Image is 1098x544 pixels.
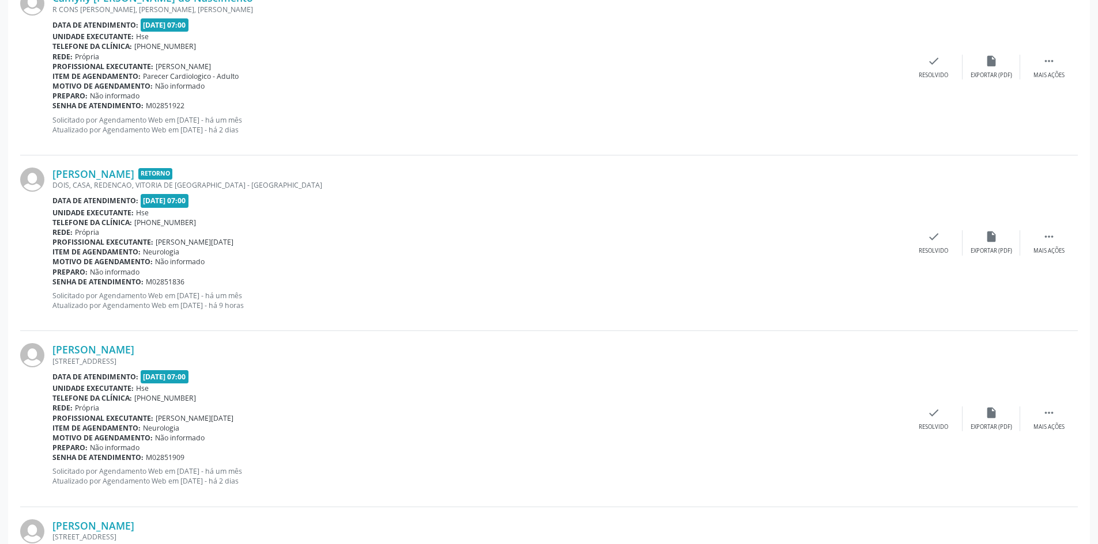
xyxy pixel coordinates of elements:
[146,452,184,462] span: M02851909
[141,194,189,207] span: [DATE] 07:00
[52,101,144,111] b: Senha de atendimento:
[927,406,940,419] i: check
[985,55,998,67] i: insert_drive_file
[52,218,132,227] b: Telefone da clínica:
[919,247,948,255] div: Resolvido
[52,532,905,542] div: [STREET_ADDRESS]
[1033,247,1065,255] div: Mais ações
[985,406,998,419] i: insert_drive_file
[20,519,44,543] img: img
[52,383,134,393] b: Unidade executante:
[75,227,99,237] span: Própria
[927,230,940,243] i: check
[52,423,141,433] b: Item de agendamento:
[1033,423,1065,431] div: Mais ações
[134,393,196,403] span: [PHONE_NUMBER]
[52,196,138,206] b: Data de atendimento:
[52,267,88,277] b: Preparo:
[52,277,144,287] b: Senha de atendimento:
[52,372,138,382] b: Data de atendimento:
[143,247,179,257] span: Neurologia
[90,91,139,101] span: Não informado
[138,168,172,180] span: Retorno
[156,413,233,423] span: [PERSON_NAME][DATE]
[136,208,149,218] span: Hse
[52,91,88,101] b: Preparo:
[927,55,940,67] i: check
[52,452,144,462] b: Senha de atendimento:
[52,433,153,443] b: Motivo de agendamento:
[1043,406,1055,419] i: 
[52,52,73,62] b: Rede:
[75,52,99,62] span: Própria
[52,343,134,356] a: [PERSON_NAME]
[971,247,1012,255] div: Exportar (PDF)
[90,267,139,277] span: Não informado
[141,18,189,32] span: [DATE] 07:00
[52,257,153,267] b: Motivo de agendamento:
[52,180,905,190] div: DOIS, CASA, REDENCAO, VITORIA DE [GEOGRAPHIC_DATA] - [GEOGRAPHIC_DATA]
[1033,71,1065,79] div: Mais ações
[136,32,149,41] span: Hse
[156,62,211,71] span: [PERSON_NAME]
[146,277,184,287] span: M02851836
[52,71,141,81] b: Item de agendamento:
[52,356,905,366] div: [STREET_ADDRESS]
[52,443,88,452] b: Preparo:
[20,168,44,192] img: img
[971,71,1012,79] div: Exportar (PDF)
[52,62,153,71] b: Profissional executante:
[52,32,134,41] b: Unidade executante:
[52,227,73,237] b: Rede:
[919,71,948,79] div: Resolvido
[155,81,205,91] span: Não informado
[136,383,149,393] span: Hse
[919,423,948,431] div: Resolvido
[971,423,1012,431] div: Exportar (PDF)
[155,257,205,267] span: Não informado
[52,237,153,247] b: Profissional executante:
[134,218,196,227] span: [PHONE_NUMBER]
[52,291,905,310] p: Solicitado por Agendamento Web em [DATE] - há um mês Atualizado por Agendamento Web em [DATE] - h...
[52,81,153,91] b: Motivo de agendamento:
[52,393,132,403] b: Telefone da clínica:
[52,168,134,180] a: [PERSON_NAME]
[143,71,239,81] span: Parecer Cardiologico - Adulto
[90,443,139,452] span: Não informado
[143,423,179,433] span: Neurologia
[1043,55,1055,67] i: 
[52,466,905,486] p: Solicitado por Agendamento Web em [DATE] - há um mês Atualizado por Agendamento Web em [DATE] - h...
[155,433,205,443] span: Não informado
[20,343,44,367] img: img
[156,237,233,247] span: [PERSON_NAME][DATE]
[52,519,134,532] a: [PERSON_NAME]
[52,5,905,14] div: R CONS [PERSON_NAME], [PERSON_NAME], [PERSON_NAME]
[52,247,141,257] b: Item de agendamento:
[52,403,73,413] b: Rede:
[75,403,99,413] span: Própria
[52,115,905,135] p: Solicitado por Agendamento Web em [DATE] - há um mês Atualizado por Agendamento Web em [DATE] - h...
[134,41,196,51] span: [PHONE_NUMBER]
[52,208,134,218] b: Unidade executante:
[52,413,153,423] b: Profissional executante:
[52,20,138,30] b: Data de atendimento:
[52,41,132,51] b: Telefone da clínica:
[146,101,184,111] span: M02851922
[1043,230,1055,243] i: 
[985,230,998,243] i: insert_drive_file
[141,370,189,383] span: [DATE] 07:00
